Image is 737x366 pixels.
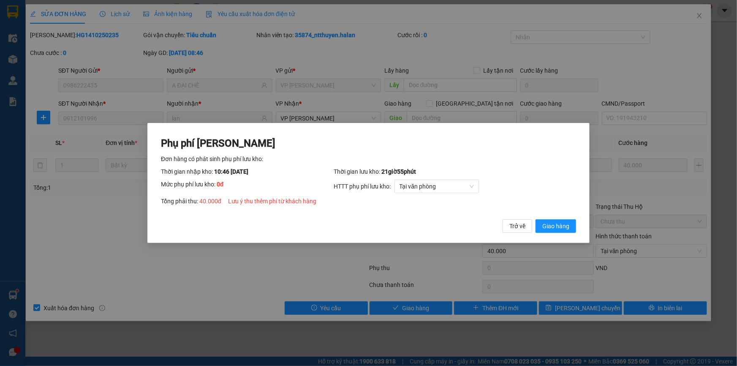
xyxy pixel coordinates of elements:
[542,221,569,231] span: Giao hàng
[161,197,576,206] div: Tổng phải thu:
[214,168,248,175] span: 10:46 [DATE]
[161,180,334,193] div: Mức phụ phí lưu kho:
[503,219,532,233] button: Trở về
[536,219,576,233] button: Giao hàng
[161,154,576,164] div: Đơn hàng có phát sinh phụ phí lưu kho:
[382,168,416,175] span: 21 giờ 55 phút
[509,221,525,231] span: Trở về
[400,180,474,193] span: Tại văn phòng
[334,180,576,193] div: HTTT phụ phí lưu kho:
[217,181,224,188] span: 0 đ
[161,137,275,149] span: Phụ phí [PERSON_NAME]
[228,198,316,205] span: Lưu ý thu thêm phí từ khách hàng
[161,167,334,176] div: Thời gian nhập kho:
[334,167,576,176] div: Thời gian lưu kho:
[199,198,221,205] span: 40.000 đ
